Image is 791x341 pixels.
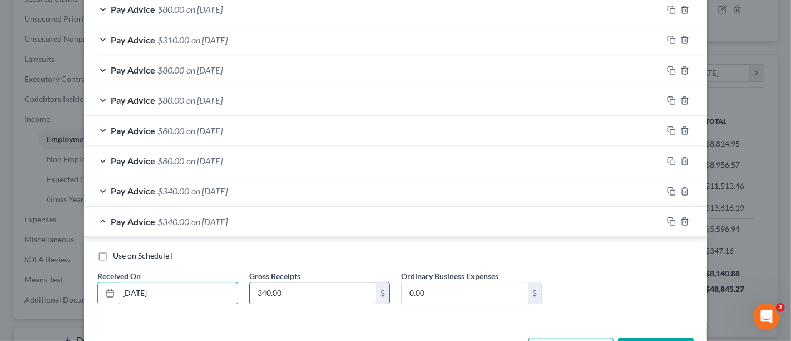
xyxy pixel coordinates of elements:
span: on [DATE] [186,155,223,166]
span: $80.00 [157,155,184,166]
span: $80.00 [157,65,184,75]
label: Ordinary Business Expenses [401,270,498,282]
span: $80.00 [157,95,184,105]
span: Pay Advice [111,186,155,196]
span: $340.00 [157,216,189,227]
div: $ [528,282,541,304]
input: 0.00 [250,282,376,304]
span: 2 [776,303,785,312]
span: Pay Advice [111,216,155,227]
span: $80.00 [157,4,184,14]
span: on [DATE] [186,65,223,75]
span: on [DATE] [186,95,223,105]
span: Received On [97,271,141,281]
span: $340.00 [157,186,189,196]
span: Pay Advice [111,35,155,45]
span: Pay Advice [111,95,155,105]
span: on [DATE] [186,125,223,136]
span: Pay Advice [111,155,155,166]
span: Use on Schedule I [113,251,173,260]
span: Pay Advice [111,125,155,136]
span: on [DATE] [186,4,223,14]
input: MM/DD/YYYY [118,282,238,304]
span: Pay Advice [111,65,155,75]
input: 0.00 [402,282,528,304]
span: on [DATE] [191,35,228,45]
span: on [DATE] [191,216,228,227]
span: $80.00 [157,125,184,136]
span: on [DATE] [191,186,228,196]
div: $ [376,282,389,304]
label: Gross Receipts [249,270,300,282]
span: Pay Advice [111,4,155,14]
iframe: Intercom live chat [753,303,780,330]
span: $310.00 [157,35,189,45]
